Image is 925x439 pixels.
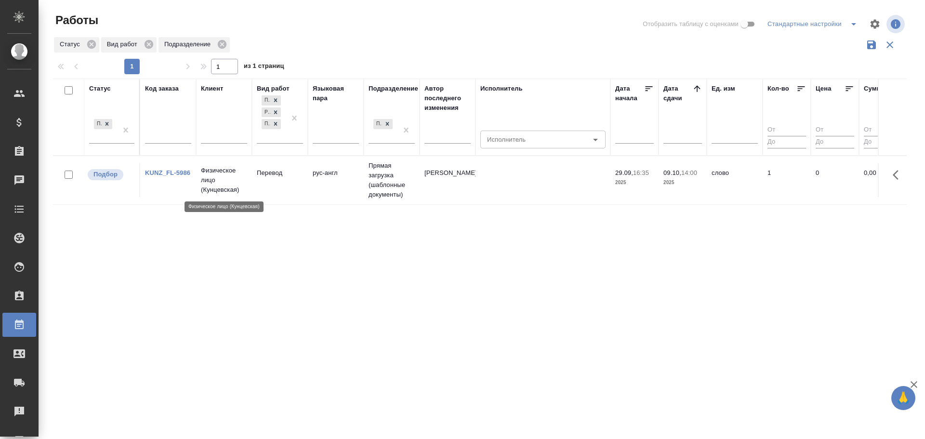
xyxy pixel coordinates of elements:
p: Подбор [93,170,118,179]
p: 2025 [663,178,702,187]
p: 29.09, [615,169,633,176]
span: Отобразить таблицу с оценками [643,19,739,29]
p: 14:00 [681,169,697,176]
a: KUNZ_FL-5986 [145,169,190,176]
div: Статус [54,37,99,53]
div: Постредактура машинного перевода [262,119,270,129]
div: Дата сдачи [663,84,692,103]
input: До [767,136,806,148]
div: Подбор [94,119,102,129]
input: До [864,136,902,148]
div: Исполнитель [480,84,523,93]
div: Ед. изм [712,84,735,93]
button: Сохранить фильтры [862,36,881,54]
div: Перевод, Редактура, Постредактура машинного перевода [261,94,282,106]
div: Код заказа [145,84,179,93]
div: Подразделение [159,37,230,53]
div: Перевод, Редактура, Постредактура машинного перевода [261,118,282,130]
div: Сумма [864,84,885,93]
p: Вид работ [107,40,141,49]
td: [PERSON_NAME] [420,163,476,197]
span: Настроить таблицу [863,13,886,36]
p: 2025 [615,178,654,187]
div: Перевод [262,95,270,106]
td: слово [707,163,763,197]
span: из 1 страниц [244,60,284,74]
p: 16:35 [633,169,649,176]
div: Дата начала [615,84,644,103]
p: Перевод [257,168,303,178]
div: Вид работ [257,84,290,93]
p: Статус [60,40,83,49]
span: 🙏 [895,388,912,408]
td: 0 [811,163,859,197]
div: Редактура [262,107,270,118]
div: Автор последнего изменения [424,84,471,113]
td: 0,00 ₽ [859,163,907,197]
div: Клиент [201,84,223,93]
input: От [767,124,806,136]
div: Прямая загрузка (шаблонные документы) [372,118,394,130]
td: 1 [763,163,811,197]
div: Цена [816,84,832,93]
div: split button [765,16,863,32]
td: рус-англ [308,163,364,197]
button: 🙏 [891,386,915,410]
div: Подбор [93,118,113,130]
button: Сбросить фильтры [881,36,899,54]
div: Подразделение [369,84,418,93]
td: Прямая загрузка (шаблонные документы) [364,156,420,204]
p: Физическое лицо (Кунцевская) [201,166,247,195]
div: Языковая пара [313,84,359,103]
input: До [816,136,854,148]
span: Посмотреть информацию [886,15,907,33]
div: Вид работ [101,37,157,53]
input: От [816,124,854,136]
div: Прямая загрузка (шаблонные документы) [373,119,382,129]
button: Здесь прячутся важные кнопки [887,163,910,186]
div: Кол-во [767,84,789,93]
p: Подразделение [164,40,214,49]
input: От [864,124,902,136]
p: 09.10, [663,169,681,176]
div: Статус [89,84,111,93]
span: Работы [53,13,98,28]
div: Перевод, Редактура, Постредактура машинного перевода [261,106,282,119]
button: Open [589,133,602,146]
div: Можно подбирать исполнителей [87,168,134,181]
